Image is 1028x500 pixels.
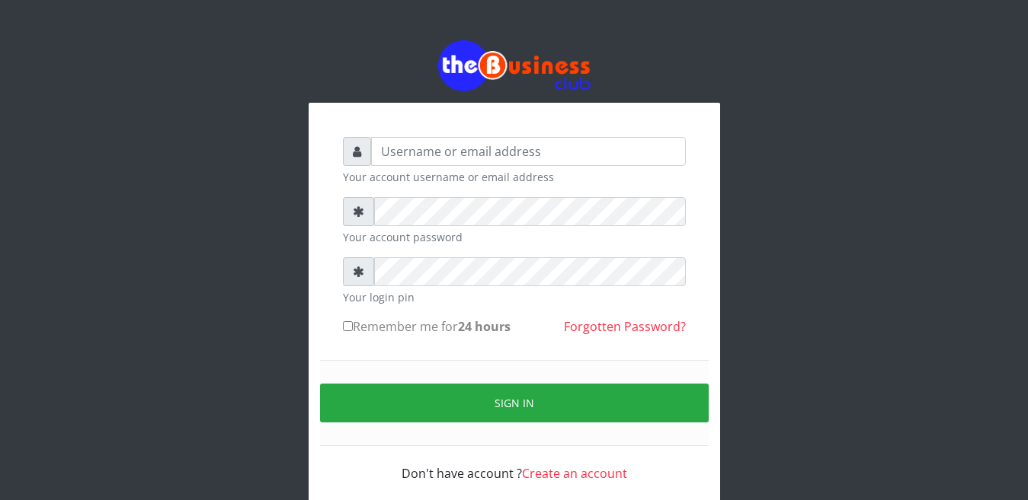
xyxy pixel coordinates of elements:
[343,289,686,305] small: Your login pin
[343,229,686,245] small: Your account password
[522,465,627,482] a: Create an account
[343,169,686,185] small: Your account username or email address
[564,318,686,335] a: Forgotten Password?
[458,318,511,335] b: 24 hours
[343,321,353,331] input: Remember me for24 hours
[343,317,511,336] label: Remember me for
[371,137,686,166] input: Username or email address
[320,384,709,422] button: Sign in
[343,446,686,482] div: Don't have account ?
